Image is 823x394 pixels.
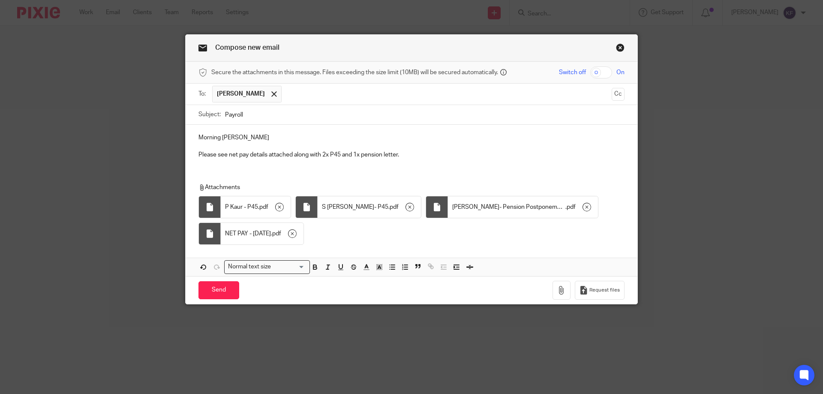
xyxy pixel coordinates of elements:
[198,183,613,192] p: Attachments
[198,110,221,119] label: Subject:
[224,260,310,274] div: Search for option
[211,68,498,77] span: Secure the attachments in this message. Files exceeding the size limit (10MB) will be secured aut...
[612,88,625,101] button: Cc
[221,196,291,218] div: .
[225,229,271,238] span: NET PAY - [DATE]
[198,90,208,98] label: To:
[259,203,268,211] span: pdf
[198,150,625,159] p: Please see net pay details attached along with 2x P45 and 1x pension letter.
[215,44,279,51] span: Compose new email
[198,133,625,142] p: Morning [PERSON_NAME]
[226,262,273,271] span: Normal text size
[567,203,576,211] span: pdf
[272,229,281,238] span: pdf
[575,281,625,300] button: Request files
[322,203,388,211] span: S [PERSON_NAME]- P45
[452,203,565,211] span: [PERSON_NAME]- Pension Postponement
[198,281,239,300] input: Send
[217,90,265,98] span: [PERSON_NAME]
[318,196,421,218] div: .
[559,68,586,77] span: Switch off
[616,68,625,77] span: On
[225,203,258,211] span: P Kaur - P45
[274,262,305,271] input: Search for option
[221,223,303,244] div: .
[616,43,625,55] a: Close this dialog window
[448,196,598,218] div: .
[589,287,620,294] span: Request files
[390,203,399,211] span: pdf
